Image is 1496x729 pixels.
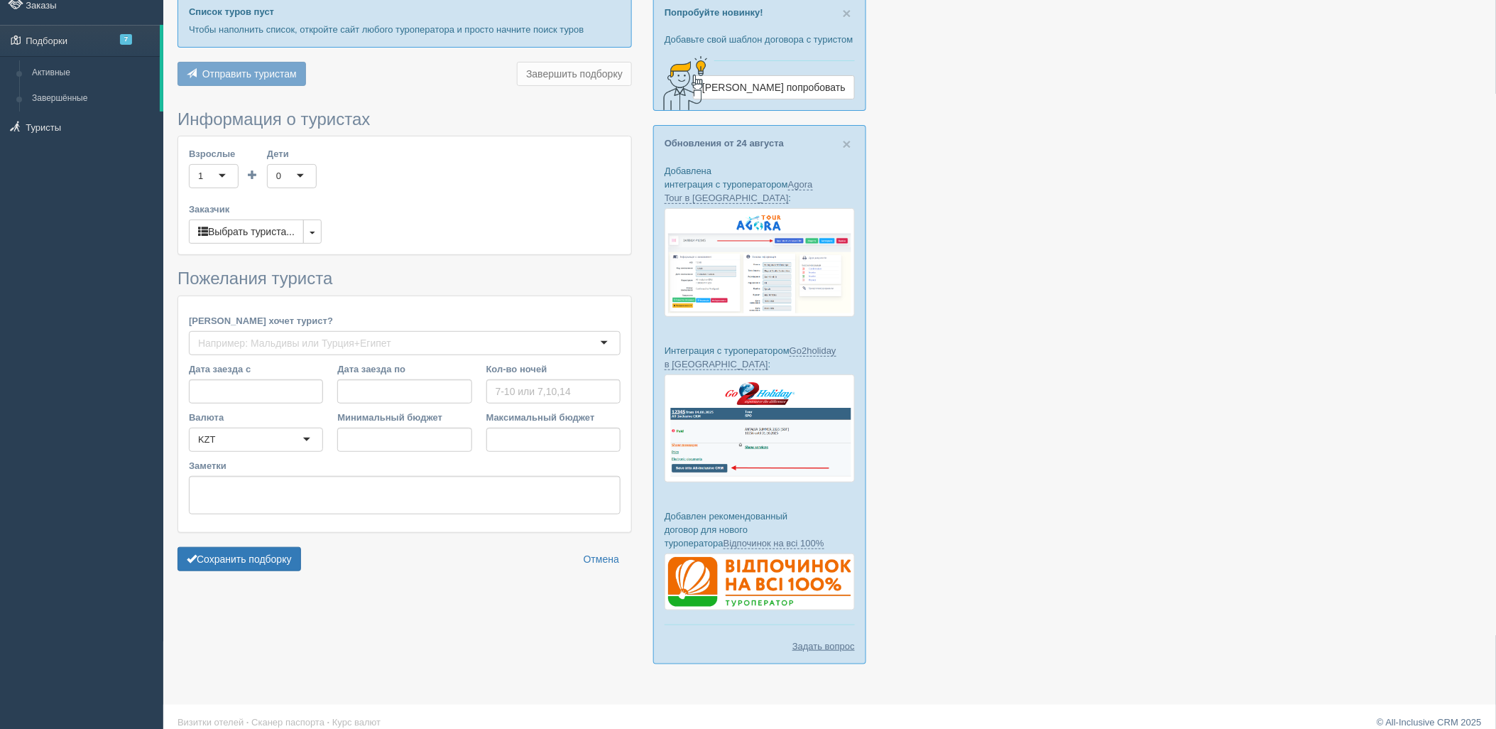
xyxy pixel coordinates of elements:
[792,639,855,653] a: Задать вопрос
[332,717,381,728] a: Курс валют
[843,136,851,151] button: Close
[665,345,836,370] a: Go2holiday в [GEOGRAPHIC_DATA]
[724,538,824,549] a: Відпочинок на всі 100%
[178,717,244,728] a: Визитки отелей
[486,411,621,424] label: Максимальный бюджет
[665,138,784,148] a: Обновления от 24 августа
[189,459,621,472] label: Заметки
[198,433,216,447] div: KZT
[246,717,249,728] span: ·
[120,34,132,45] span: 7
[654,55,711,112] img: creative-idea-2907357.png
[178,269,332,288] span: Пожелания туриста
[337,411,471,424] label: Минимальный бюджет
[665,208,855,317] img: agora-tour-%D0%B7%D0%B0%D1%8F%D0%B2%D0%BA%D0%B8-%D1%81%D1%80%D0%BC-%D0%B4%D0%BB%D1%8F-%D1%82%D1%8...
[189,23,621,36] p: Чтобы наполнить список, откройте сайт любого туроператора и просто начните поиск туров
[843,6,851,21] button: Close
[178,547,301,571] button: Сохранить подборку
[843,136,851,152] span: ×
[665,374,855,482] img: go2holiday-bookings-crm-for-travel-agency.png
[693,75,855,99] a: [PERSON_NAME] попробовать
[198,336,395,350] input: Например: Мальдивы или Турция+Египет
[665,179,813,204] a: Agora Tour в [GEOGRAPHIC_DATA]
[276,169,281,183] div: 0
[202,68,297,80] span: Отправить туристам
[178,62,306,86] button: Отправить туристам
[337,362,471,376] label: Дата заезда по
[26,60,160,86] a: Активные
[517,62,632,86] button: Завершить подборку
[486,362,621,376] label: Кол-во ночей
[665,344,855,371] p: Интеграция с туроператором :
[267,147,317,161] label: Дети
[26,86,160,112] a: Завершённые
[1377,717,1482,728] a: © All-Inclusive CRM 2025
[665,33,855,46] p: Добавьте свой шаблон договора с туристом
[665,164,855,205] p: Добавлена интеграция с туроператором :
[327,717,330,728] span: ·
[189,6,274,17] b: Список туров пуст
[189,202,621,216] label: Заказчик
[665,553,855,610] img: %D0%B4%D0%BE%D0%B3%D0%BE%D0%B2%D1%96%D1%80-%D0%B2%D1%96%D0%B4%D0%BF%D0%BE%D1%87%D0%B8%D0%BD%D0%BE...
[574,547,628,571] a: Отмена
[178,110,632,129] h3: Информация о туристах
[665,509,855,550] p: Добавлен рекомендованный договор для нового туроператора
[665,6,855,19] p: Попробуйте новинку!
[189,314,621,328] label: [PERSON_NAME] хочет турист?
[251,717,324,728] a: Сканер паспорта
[486,379,621,404] input: 7-10 или 7,10,14
[189,411,323,424] label: Валюта
[198,169,203,183] div: 1
[189,362,323,376] label: Дата заезда с
[189,220,304,244] button: Выбрать туриста...
[189,147,239,161] label: Взрослые
[843,5,851,21] span: ×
